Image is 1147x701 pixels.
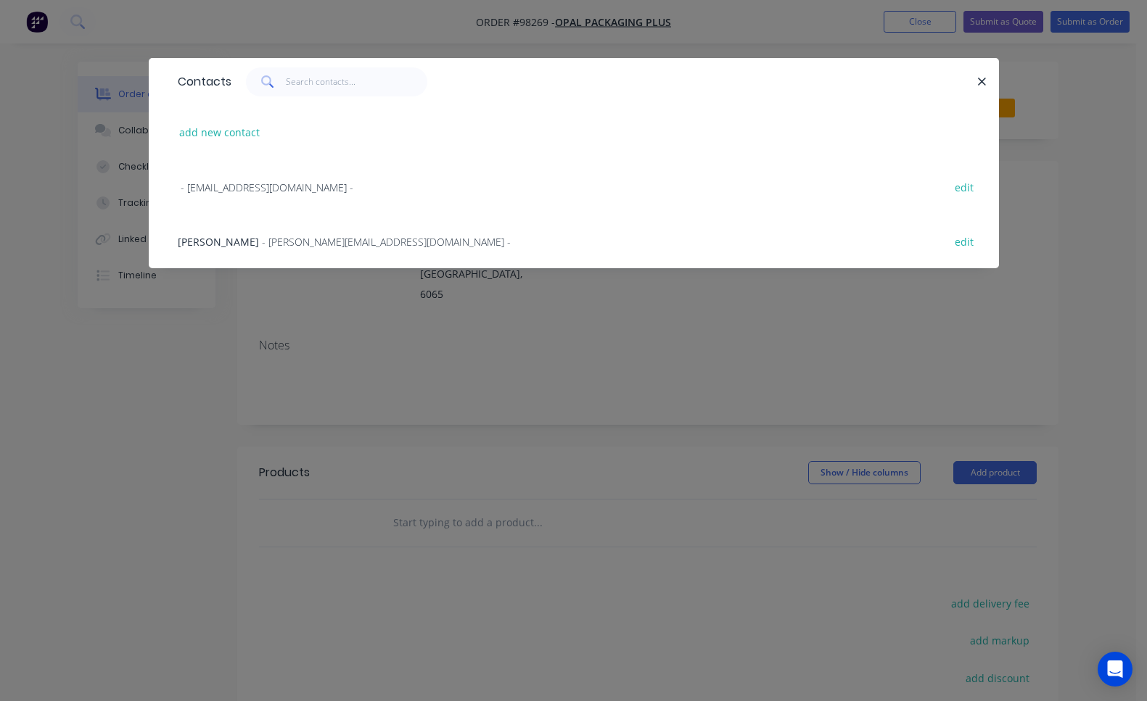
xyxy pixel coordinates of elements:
[181,181,353,194] span: - [EMAIL_ADDRESS][DOMAIN_NAME] -
[178,235,259,249] span: [PERSON_NAME]
[1098,652,1132,687] div: Open Intercom Messenger
[286,67,427,96] input: Search contacts...
[947,231,982,251] button: edit
[170,59,231,105] div: Contacts
[262,235,511,249] span: - [PERSON_NAME][EMAIL_ADDRESS][DOMAIN_NAME] -
[947,177,982,196] button: edit
[172,123,268,142] button: add new contact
